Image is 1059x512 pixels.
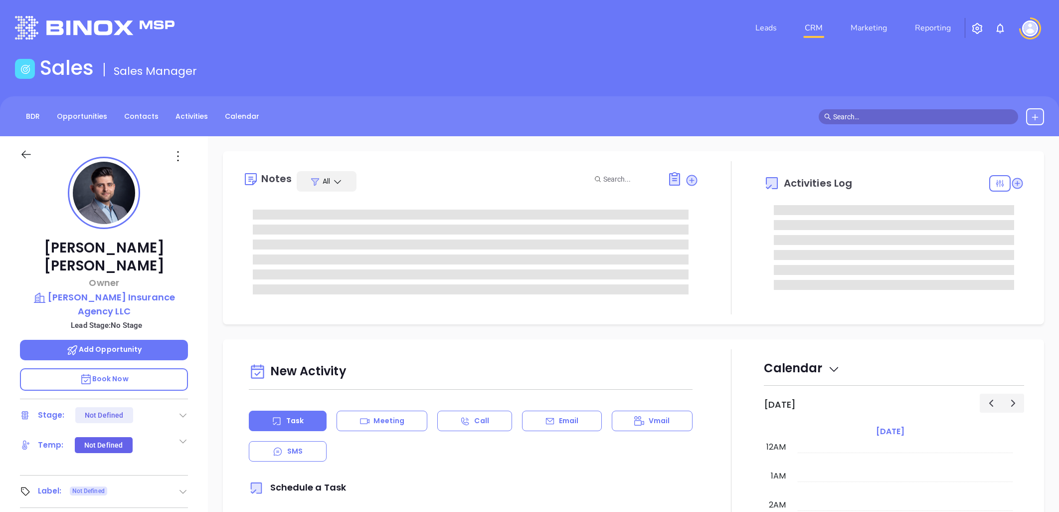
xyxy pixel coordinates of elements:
[85,407,123,423] div: Not Defined
[20,108,46,125] a: BDR
[40,56,94,80] h1: Sales
[1022,20,1038,36] img: user
[559,416,579,426] p: Email
[51,108,113,125] a: Opportunities
[72,486,105,497] span: Not Defined
[603,174,656,185] input: Search...
[769,470,788,482] div: 1am
[20,239,188,275] p: [PERSON_NAME] [PERSON_NAME]
[80,374,129,384] span: Book Now
[764,360,840,376] span: Calendar
[847,18,891,38] a: Marketing
[249,359,693,385] div: New Activity
[373,416,404,426] p: Meeting
[25,319,188,332] p: Lead Stage: No Stage
[824,113,831,120] span: search
[323,176,330,186] span: All
[649,416,670,426] p: Vmail
[38,438,64,453] div: Temp:
[118,108,165,125] a: Contacts
[20,276,188,289] p: Owner
[994,22,1006,34] img: iconNotification
[261,174,292,184] div: Notes
[784,178,852,188] span: Activities Log
[980,394,1002,412] button: Previous day
[249,481,346,494] span: Schedule a Task
[38,484,62,499] div: Label:
[287,446,303,457] p: SMS
[751,18,781,38] a: Leads
[833,111,1013,122] input: Search…
[84,437,123,453] div: Not Defined
[114,63,197,79] span: Sales Manager
[38,408,65,423] div: Stage:
[767,499,788,511] div: 2am
[764,399,796,410] h2: [DATE]
[911,18,955,38] a: Reporting
[801,18,827,38] a: CRM
[20,290,188,318] a: [PERSON_NAME] Insurance Agency LLC
[73,162,135,224] img: profile-user
[971,22,983,34] img: iconSetting
[170,108,214,125] a: Activities
[286,416,304,426] p: Task
[219,108,265,125] a: Calendar
[66,344,142,354] span: Add Opportunity
[764,441,788,453] div: 12am
[1002,394,1024,412] button: Next day
[15,16,175,39] img: logo
[874,425,906,439] a: [DATE]
[474,416,489,426] p: Call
